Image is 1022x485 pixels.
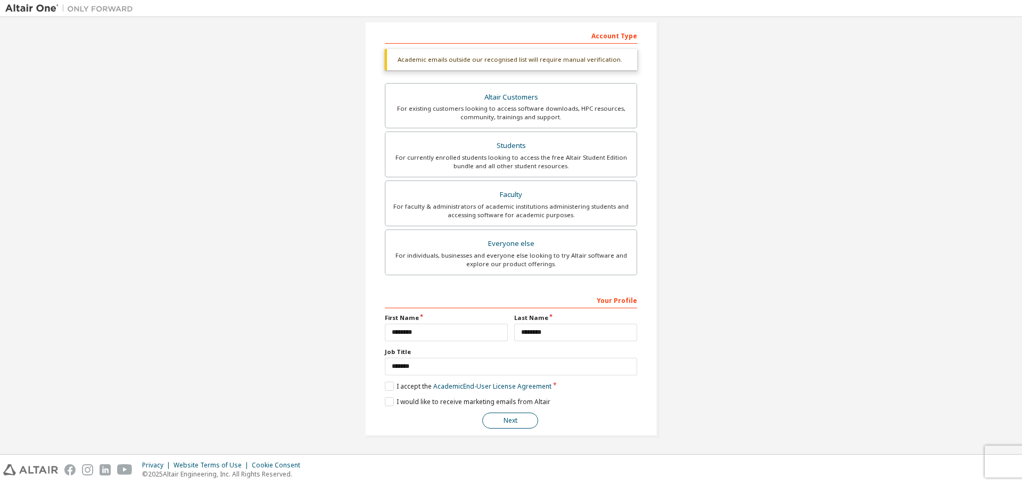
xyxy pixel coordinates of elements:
a: Academic End-User License Agreement [433,382,551,391]
label: I accept the [385,382,551,391]
div: For existing customers looking to access software downloads, HPC resources, community, trainings ... [392,104,630,121]
div: Account Type [385,27,637,44]
img: youtube.svg [117,464,133,475]
img: altair_logo.svg [3,464,58,475]
label: First Name [385,314,508,322]
label: Last Name [514,314,637,322]
label: Job Title [385,348,637,356]
div: Website Terms of Use [174,461,252,470]
img: facebook.svg [64,464,76,475]
div: Your Profile [385,291,637,308]
div: Everyone else [392,236,630,251]
div: Students [392,138,630,153]
div: Altair Customers [392,90,630,105]
div: Cookie Consent [252,461,307,470]
button: Next [482,413,538,429]
img: Altair One [5,3,138,14]
div: Academic emails outside our recognised list will require manual verification. [385,49,637,70]
div: Faculty [392,187,630,202]
div: Privacy [142,461,174,470]
img: instagram.svg [82,464,93,475]
p: © 2025 Altair Engineering, Inc. All Rights Reserved. [142,470,307,479]
label: I would like to receive marketing emails from Altair [385,397,550,406]
div: For currently enrolled students looking to access the free Altair Student Edition bundle and all ... [392,153,630,170]
img: linkedin.svg [100,464,111,475]
div: For individuals, businesses and everyone else looking to try Altair software and explore our prod... [392,251,630,268]
div: For faculty & administrators of academic institutions administering students and accessing softwa... [392,202,630,219]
